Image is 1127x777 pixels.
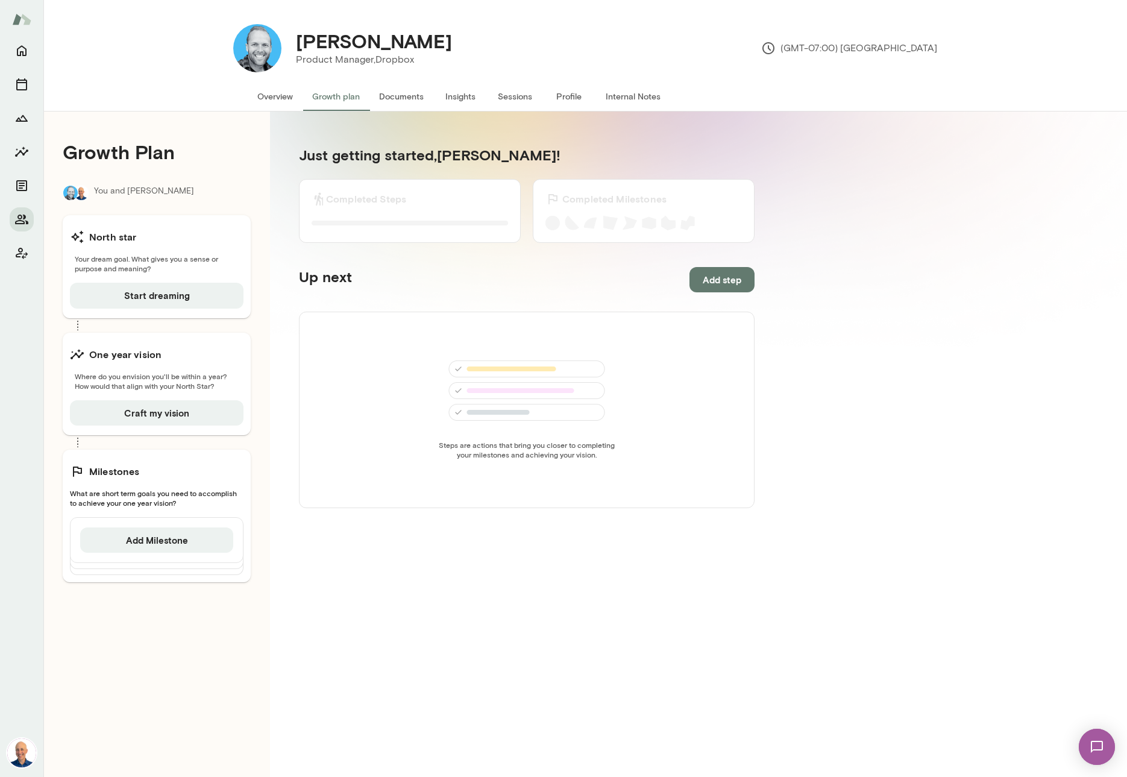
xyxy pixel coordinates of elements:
[80,527,233,553] button: Add Milestone
[296,30,452,52] h4: [PERSON_NAME]
[10,106,34,130] button: Growth Plan
[70,488,243,508] span: What are short term goals you need to accomplish to achieve your one year vision?
[70,254,243,273] span: Your dream goal. What gives you a sense or purpose and meaning?
[10,174,34,198] button: Documents
[248,82,303,111] button: Overview
[94,185,194,201] p: You and [PERSON_NAME]
[296,52,452,67] p: Product Manager, Dropbox
[63,186,78,200] img: Kyle Miller
[299,145,755,165] h5: Just getting started, [PERSON_NAME] !
[70,283,243,308] button: Start dreaming
[689,267,755,292] button: Add step
[10,39,34,63] button: Home
[70,517,243,563] div: Add Milestone
[596,82,670,111] button: Internal Notes
[303,82,369,111] button: Growth plan
[10,72,34,96] button: Sessions
[89,464,140,479] h6: Milestones
[761,41,937,55] p: (GMT-07:00) [GEOGRAPHIC_DATA]
[562,192,667,206] h6: Completed Milestones
[70,371,243,391] span: Where do you envision you'll be within a year? How would that align with your North Star?
[10,140,34,164] button: Insights
[89,230,137,244] h6: North star
[74,186,89,200] img: Mark Lazen
[233,24,281,72] img: Kyle Miller
[63,140,251,163] h4: Growth Plan
[488,82,542,111] button: Sessions
[542,82,596,111] button: Profile
[369,82,433,111] button: Documents
[70,400,243,426] button: Craft my vision
[10,241,34,265] button: Client app
[435,440,618,459] span: Steps are actions that bring you closer to completing your milestones and achieving your vision.
[299,267,352,292] h5: Up next
[10,207,34,231] button: Members
[433,82,488,111] button: Insights
[7,738,36,767] img: Mark Lazen
[89,347,162,362] h6: One year vision
[12,8,31,31] img: Mento
[326,192,406,206] h6: Completed Steps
